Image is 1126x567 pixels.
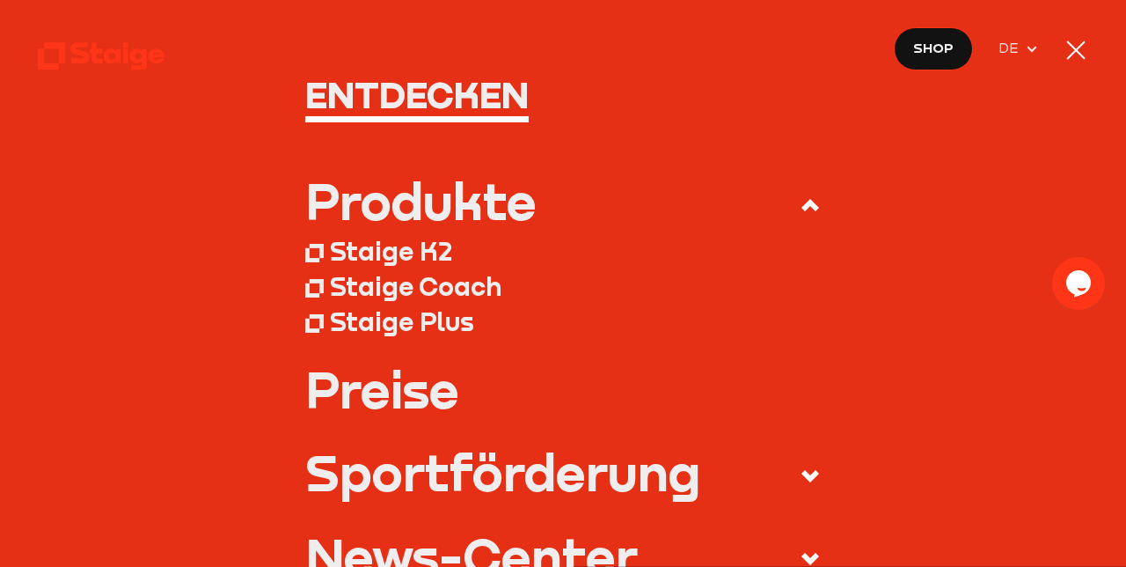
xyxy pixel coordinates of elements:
[894,27,974,70] a: Shop
[330,306,474,338] div: Staige Plus
[913,37,954,59] span: Shop
[330,236,452,268] div: Staige K2
[330,271,501,303] div: Staige Coach
[305,364,822,415] a: Preise
[1052,257,1108,310] iframe: chat widget
[305,447,700,497] div: Sportförderung
[305,269,822,305] a: Staige Coach
[998,37,1025,59] span: DE
[305,234,822,269] a: Staige K2
[305,305,822,340] a: Staige Plus
[305,176,537,226] div: Produkte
